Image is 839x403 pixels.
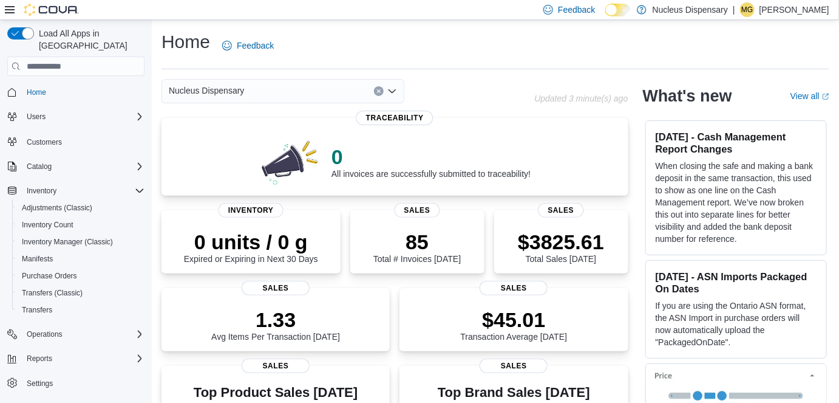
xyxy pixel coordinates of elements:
span: Sales [242,281,310,295]
span: Sales [242,359,310,373]
div: Avg Items Per Transaction [DATE] [211,308,340,342]
p: 0 [331,145,531,169]
button: Manifests [12,250,149,267]
span: Home [27,88,46,97]
a: Manifests [17,252,58,266]
span: Transfers (Classic) [17,286,144,300]
div: Michelle Ganpat [740,2,755,17]
button: Catalog [2,158,149,175]
p: $45.01 [461,308,568,332]
button: Inventory [2,182,149,199]
a: Transfers [17,303,57,317]
span: Adjustments (Classic) [22,203,92,213]
div: All invoices are successfully submitted to traceability! [331,145,531,179]
span: Reports [27,354,52,363]
span: Operations [22,327,144,342]
span: Reports [22,351,144,366]
a: Customers [22,135,67,150]
button: Operations [2,326,149,343]
input: Dark Mode [605,4,631,16]
button: Reports [22,351,57,366]
button: Operations [22,327,67,342]
span: Feedback [558,4,595,16]
span: Manifests [22,254,53,264]
button: Clear input [374,86,384,96]
span: Sales [395,203,440,218]
button: Customers [2,133,149,150]
svg: External link [822,93,829,100]
span: Inventory [22,184,144,198]
span: Feedback [237,40,274,52]
button: Inventory Count [12,216,149,233]
span: Inventory Count [22,220,73,230]
span: Adjustments (Classic) [17,201,144,215]
span: Sales [480,359,548,373]
img: Cova [24,4,79,16]
span: MG [741,2,753,17]
a: Home [22,85,51,100]
p: 0 units / 0 g [184,230,318,254]
a: Adjustments (Classic) [17,201,97,215]
button: Reports [2,350,149,367]
span: Transfers [17,303,144,317]
span: Catalog [22,159,144,174]
a: Purchase Orders [17,269,82,283]
h3: [DATE] - ASN Imports Packaged On Dates [656,270,817,295]
div: Total # Invoices [DATE] [373,230,461,264]
p: When closing the safe and making a bank deposit in the same transaction, this used to show as one... [656,160,817,245]
span: Catalog [27,162,52,171]
span: Transfers (Classic) [22,288,83,298]
h1: Home [161,30,210,54]
span: Customers [22,134,144,149]
button: Open list of options [387,86,397,96]
button: Settings [2,374,149,392]
p: Updated 3 minute(s) ago [534,94,628,103]
span: Nucleus Dispensary [169,83,245,98]
button: Inventory [22,184,61,198]
h3: [DATE] - Cash Management Report Changes [656,131,817,155]
span: Traceability [356,111,433,125]
button: Home [2,83,149,101]
button: Transfers [12,301,149,319]
p: If you are using the Ontario ASN format, the ASN Import in purchase orders will now automatically... [656,300,817,348]
a: View allExternal link [790,91,829,101]
h3: Top Product Sales [DATE] [171,385,380,400]
span: Sales [480,281,548,295]
span: Dark Mode [605,16,606,17]
span: Purchase Orders [22,271,77,281]
div: Total Sales [DATE] [518,230,604,264]
p: | [733,2,735,17]
p: 85 [373,230,461,254]
button: Users [22,109,50,124]
a: Feedback [217,33,279,58]
a: Transfers (Classic) [17,286,87,300]
span: Inventory Manager (Classic) [17,235,144,249]
span: Users [27,112,46,122]
h2: What's new [643,86,732,106]
button: Adjustments (Classic) [12,199,149,216]
button: Catalog [22,159,56,174]
p: Nucleus Dispensary [653,2,729,17]
button: Transfers (Classic) [12,284,149,301]
button: Purchase Orders [12,267,149,284]
a: Inventory Count [17,218,78,232]
div: Expired or Expiring in Next 30 Days [184,230,318,264]
span: Purchase Orders [17,269,144,283]
p: 1.33 [211,308,340,332]
a: Inventory Manager (Classic) [17,235,118,249]
span: Operations [27,329,63,339]
h3: Top Brand Sales [DATE] [438,385,591,400]
p: $3825.61 [518,230,604,254]
button: Users [2,108,149,125]
span: Home [22,84,144,100]
span: Settings [22,376,144,391]
p: [PERSON_NAME] [759,2,829,17]
span: Inventory [27,186,56,196]
img: 0 [259,137,322,186]
span: Load All Apps in [GEOGRAPHIC_DATA] [34,27,144,52]
div: Transaction Average [DATE] [461,308,568,342]
span: Inventory Manager (Classic) [22,237,113,247]
span: Manifests [17,252,144,266]
span: Settings [27,379,53,388]
span: Inventory Count [17,218,144,232]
